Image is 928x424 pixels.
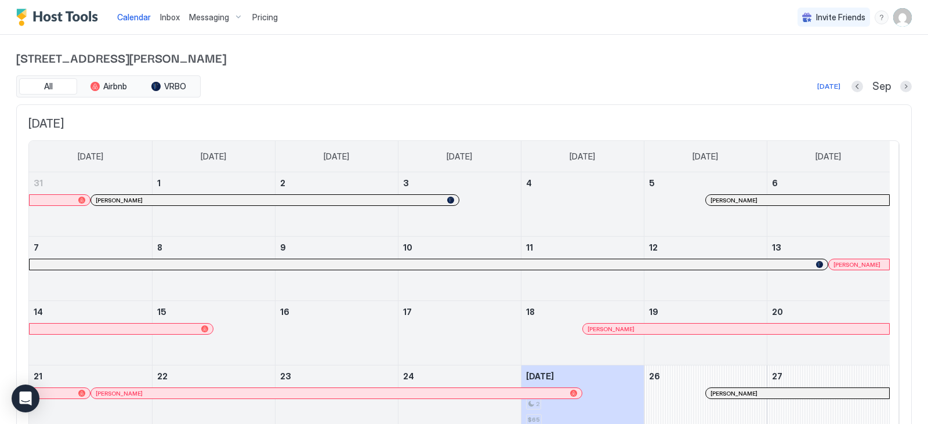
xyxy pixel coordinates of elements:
[96,197,143,204] span: [PERSON_NAME]
[153,365,275,387] a: September 22, 2025
[398,237,521,301] td: September 10, 2025
[140,78,198,95] button: VRBO
[403,242,412,252] span: 10
[521,301,644,322] a: September 18, 2025
[29,172,152,237] td: August 31, 2025
[644,237,767,301] td: September 12, 2025
[152,172,275,237] td: September 1, 2025
[324,151,349,162] span: [DATE]
[649,178,655,188] span: 5
[851,81,863,92] button: Previous month
[710,390,884,397] div: [PERSON_NAME]
[78,151,103,162] span: [DATE]
[526,371,554,381] span: [DATE]
[875,10,889,24] div: menu
[275,365,398,387] a: September 23, 2025
[710,197,757,204] span: [PERSON_NAME]
[447,151,472,162] span: [DATE]
[103,81,127,92] span: Airbnb
[644,301,767,365] td: September 19, 2025
[275,237,398,258] a: September 9, 2025
[681,141,730,172] a: Friday
[772,178,778,188] span: 6
[34,178,43,188] span: 31
[28,117,900,131] span: [DATE]
[817,81,840,92] div: [DATE]
[398,237,521,258] a: September 10, 2025
[275,237,398,301] td: September 9, 2025
[19,78,77,95] button: All
[275,301,398,365] td: September 16, 2025
[710,197,884,204] div: [PERSON_NAME]
[772,371,782,381] span: 27
[96,390,577,397] div: [PERSON_NAME]
[189,141,238,172] a: Monday
[644,301,767,322] a: September 19, 2025
[521,172,644,194] a: September 4, 2025
[312,141,361,172] a: Tuesday
[16,49,912,66] span: [STREET_ADDRESS][PERSON_NAME]
[29,365,152,387] a: September 21, 2025
[526,242,533,252] span: 11
[153,301,275,322] a: September 15, 2025
[767,301,890,322] a: September 20, 2025
[693,151,718,162] span: [DATE]
[66,141,115,172] a: Sunday
[815,79,842,93] button: [DATE]
[772,307,783,317] span: 20
[79,78,137,95] button: Airbnb
[152,237,275,301] td: September 8, 2025
[649,371,660,381] span: 26
[649,242,658,252] span: 12
[767,172,890,237] td: September 6, 2025
[767,237,890,258] a: September 13, 2025
[815,151,841,162] span: [DATE]
[160,11,180,23] a: Inbox
[280,371,291,381] span: 23
[201,151,226,162] span: [DATE]
[275,172,398,237] td: September 2, 2025
[96,197,454,204] div: [PERSON_NAME]
[588,325,635,333] span: [PERSON_NAME]
[96,390,143,397] span: [PERSON_NAME]
[521,365,644,387] a: September 25, 2025
[252,12,278,23] span: Pricing
[521,172,644,237] td: September 4, 2025
[12,385,39,412] div: Open Intercom Messenger
[164,81,186,92] span: VRBO
[34,307,43,317] span: 14
[403,371,414,381] span: 24
[29,172,152,194] a: August 31, 2025
[893,8,912,27] div: User profile
[435,141,484,172] a: Wednesday
[528,416,540,423] span: $65
[558,141,607,172] a: Thursday
[403,178,409,188] span: 3
[117,11,151,23] a: Calendar
[16,9,103,26] div: Host Tools Logo
[833,261,880,269] span: [PERSON_NAME]
[275,172,398,194] a: September 2, 2025
[521,301,644,365] td: September 18, 2025
[153,237,275,258] a: September 8, 2025
[275,301,398,322] a: September 16, 2025
[29,237,152,301] td: September 7, 2025
[34,242,39,252] span: 7
[280,242,286,252] span: 9
[767,237,890,301] td: September 13, 2025
[588,325,884,333] div: [PERSON_NAME]
[280,178,285,188] span: 2
[767,301,890,365] td: September 20, 2025
[29,301,152,322] a: September 14, 2025
[157,178,161,188] span: 1
[153,172,275,194] a: September 1, 2025
[804,141,853,172] a: Saturday
[157,307,166,317] span: 15
[536,400,539,408] span: 2
[900,81,912,92] button: Next month
[772,242,781,252] span: 13
[526,178,532,188] span: 4
[403,307,412,317] span: 17
[398,301,521,322] a: September 17, 2025
[644,237,767,258] a: September 12, 2025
